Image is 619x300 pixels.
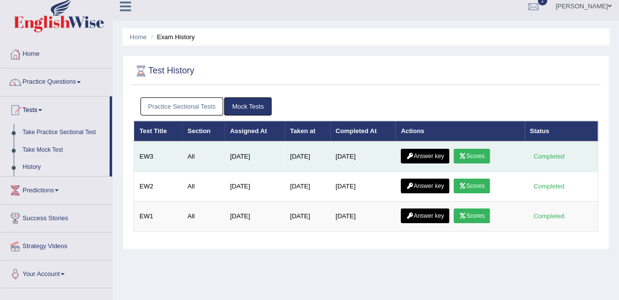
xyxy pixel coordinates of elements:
th: Completed At [330,121,396,141]
a: Practice Questions [0,69,112,93]
td: [DATE] [225,202,285,231]
a: Home [130,33,147,41]
td: All [182,202,225,231]
td: [DATE] [285,172,330,202]
a: Take Mock Test [18,141,110,159]
td: [DATE] [225,172,285,202]
td: [DATE] [330,141,396,172]
th: Actions [395,121,524,141]
li: Exam History [148,32,195,42]
a: Scores [454,208,490,223]
td: [DATE] [330,172,396,202]
td: [DATE] [285,202,330,231]
a: Mock Tests [224,97,272,115]
a: Practice Sectional Tests [140,97,224,115]
div: Completed [530,181,568,191]
a: Predictions [0,177,112,201]
div: Completed [530,151,568,162]
a: History [18,159,110,176]
a: Answer key [401,149,449,163]
a: Answer key [401,208,449,223]
a: Answer key [401,179,449,193]
a: Success Stories [0,205,112,229]
a: Take Practice Sectional Test [18,124,110,141]
td: [DATE] [285,141,330,172]
th: Assigned At [225,121,285,141]
th: Section [182,121,225,141]
td: [DATE] [330,202,396,231]
td: All [182,172,225,202]
th: Test Title [134,121,183,141]
h2: Test History [134,64,194,78]
a: Tests [0,96,110,121]
td: EW2 [134,172,183,202]
td: EW3 [134,141,183,172]
th: Taken at [285,121,330,141]
th: Status [525,121,598,141]
a: Scores [454,149,490,163]
td: [DATE] [225,141,285,172]
a: Strategy Videos [0,232,112,257]
a: Home [0,41,112,65]
a: Your Account [0,260,112,285]
a: Scores [454,179,490,193]
td: All [182,141,225,172]
td: EW1 [134,202,183,231]
div: Completed [530,211,568,221]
